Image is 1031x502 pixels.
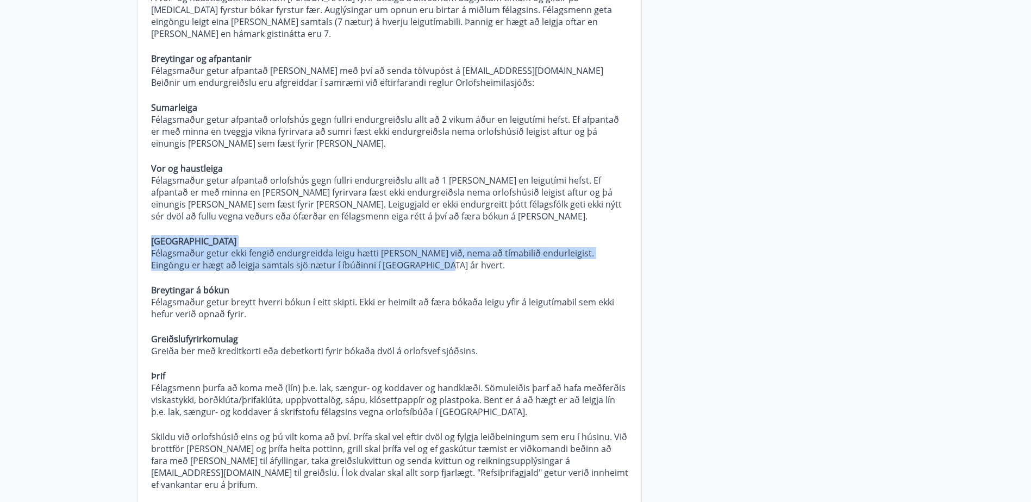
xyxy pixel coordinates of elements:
[151,296,628,320] p: Félagsmaður getur breytt hverri bókun í eitt skipti. Ekki er heimilt að færa bókaða leigu yfir á ...
[151,114,628,149] p: Félagsmaður getur afpantað orlofshús gegn fullri endurgreiðslu allt að 2 vikum áður en leigutími ...
[151,345,628,357] p: Greiða ber með kreditkorti eða debetkorti fyrir bókaða dvöl á orlofsvef sjóðsins.
[151,333,238,345] strong: Greiðslufyrirkomulag
[151,382,628,418] p: Félagsmenn þurfa að koma með (lín) þ.e. lak, sængur- og koddaver og handklæði. Sömuleiðis þarf að...
[151,53,252,65] strong: Breytingar og afpantanir
[151,162,223,174] strong: Vor og haustleiga
[151,284,229,296] strong: Breytingar á bókun
[151,174,628,222] p: Félagsmaður getur afpantað orlofshús gegn fullri endurgreiðslu allt að 1 [PERSON_NAME] en leigutí...
[151,247,628,271] p: Félagsmaður getur ekki fengið endurgreidda leigu hætti [PERSON_NAME] við, nema að tímabilið endur...
[151,431,628,491] p: Skildu við orlofshúsið eins og þú vilt koma að því. Þrífa skal vel eftir dvöl og fylgja leiðbeini...
[151,102,197,114] strong: Sumarleiga
[151,65,628,89] p: Félagsmaður getur afpantað [PERSON_NAME] með því að senda tölvupóst á [EMAIL_ADDRESS][DOMAIN_NAME...
[151,370,165,382] strong: Þrif
[151,235,236,247] strong: [GEOGRAPHIC_DATA]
